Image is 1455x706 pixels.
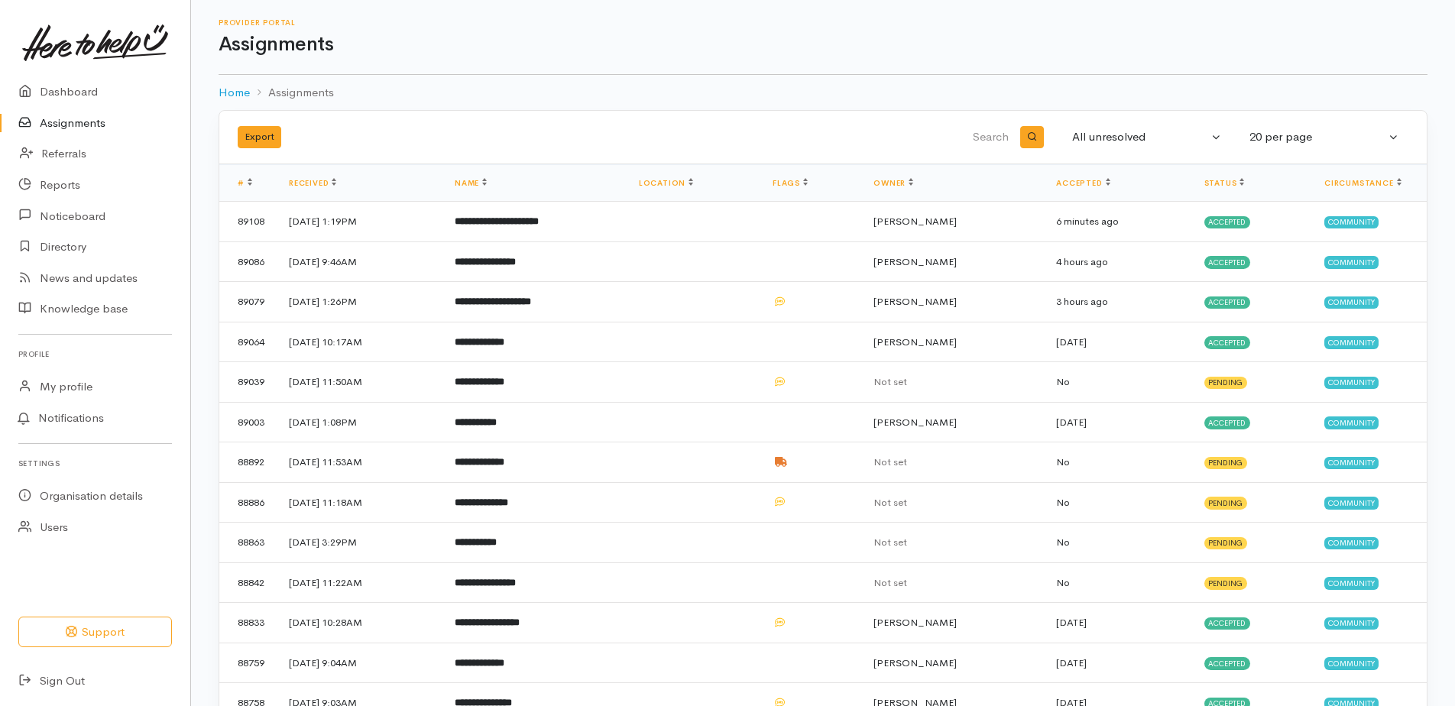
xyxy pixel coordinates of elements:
span: [PERSON_NAME] [873,616,957,629]
span: No [1056,536,1070,549]
a: # [238,178,252,188]
span: Not set [873,455,907,468]
span: [PERSON_NAME] [873,335,957,348]
a: Received [289,178,336,188]
time: [DATE] [1056,616,1087,629]
time: [DATE] [1056,335,1087,348]
a: Owner [873,178,913,188]
td: 88886 [219,482,277,523]
span: Accepted [1204,256,1251,268]
a: Location [639,178,693,188]
time: [DATE] [1056,416,1087,429]
span: Community [1324,537,1379,549]
span: Accepted [1204,657,1251,669]
td: 89039 [219,362,277,403]
span: Community [1324,256,1379,268]
span: Community [1324,416,1379,429]
td: [DATE] 11:18AM [277,482,442,523]
h6: Provider Portal [219,18,1427,27]
span: No [1056,455,1070,468]
td: [DATE] 3:29PM [277,523,442,563]
span: Accepted [1204,216,1251,228]
td: 89086 [219,241,277,282]
span: No [1056,496,1070,509]
button: Export [238,126,281,148]
span: Pending [1204,537,1248,549]
span: Accepted [1204,296,1251,309]
span: No [1056,375,1070,388]
span: Community [1324,296,1379,309]
td: 89079 [219,282,277,322]
span: Community [1324,216,1379,228]
button: Support [18,617,172,648]
h6: Profile [18,344,172,364]
span: [PERSON_NAME] [873,416,957,429]
span: Pending [1204,577,1248,589]
span: Not set [873,576,907,589]
time: [DATE] [1056,656,1087,669]
span: Accepted [1204,336,1251,348]
nav: breadcrumb [219,75,1427,111]
span: Accepted [1204,416,1251,429]
td: [DATE] 1:08PM [277,402,442,442]
div: 20 per page [1249,128,1385,146]
td: [DATE] 1:26PM [277,282,442,322]
span: No [1056,576,1070,589]
span: Not set [873,536,907,549]
td: [DATE] 9:04AM [277,643,442,683]
time: 6 minutes ago [1056,215,1119,228]
span: Community [1324,577,1379,589]
a: Name [455,178,487,188]
span: [PERSON_NAME] [873,215,957,228]
span: Not set [873,496,907,509]
td: [DATE] 1:19PM [277,202,442,242]
td: 88892 [219,442,277,483]
span: Pending [1204,457,1248,469]
td: [DATE] 10:28AM [277,603,442,643]
td: [DATE] 10:17AM [277,322,442,362]
td: 88833 [219,603,277,643]
span: Community [1324,377,1379,389]
a: Home [219,84,250,102]
time: 3 hours ago [1056,295,1108,308]
td: 88842 [219,562,277,603]
h6: Settings [18,453,172,474]
input: Search [650,119,1012,156]
td: [DATE] 11:53AM [277,442,442,483]
td: 88863 [219,523,277,563]
span: Community [1324,457,1379,469]
td: 89108 [219,202,277,242]
li: Assignments [250,84,334,102]
a: Circumstance [1324,178,1402,188]
span: Community [1324,657,1379,669]
span: Not set [873,375,907,388]
h1: Assignments [219,34,1427,56]
a: Status [1204,178,1245,188]
td: [DATE] 11:50AM [277,362,442,403]
button: 20 per page [1240,122,1408,152]
span: Pending [1204,497,1248,509]
span: Accepted [1204,617,1251,630]
time: 4 hours ago [1056,255,1108,268]
button: All unresolved [1063,122,1231,152]
span: Community [1324,617,1379,630]
span: [PERSON_NAME] [873,656,957,669]
td: 89003 [219,402,277,442]
td: 89064 [219,322,277,362]
span: Community [1324,497,1379,509]
span: [PERSON_NAME] [873,295,957,308]
div: All unresolved [1072,128,1208,146]
td: [DATE] 9:46AM [277,241,442,282]
td: 88759 [219,643,277,683]
span: [PERSON_NAME] [873,255,957,268]
a: Flags [773,178,808,188]
td: [DATE] 11:22AM [277,562,442,603]
a: Accepted [1056,178,1110,188]
span: Pending [1204,377,1248,389]
span: Community [1324,336,1379,348]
